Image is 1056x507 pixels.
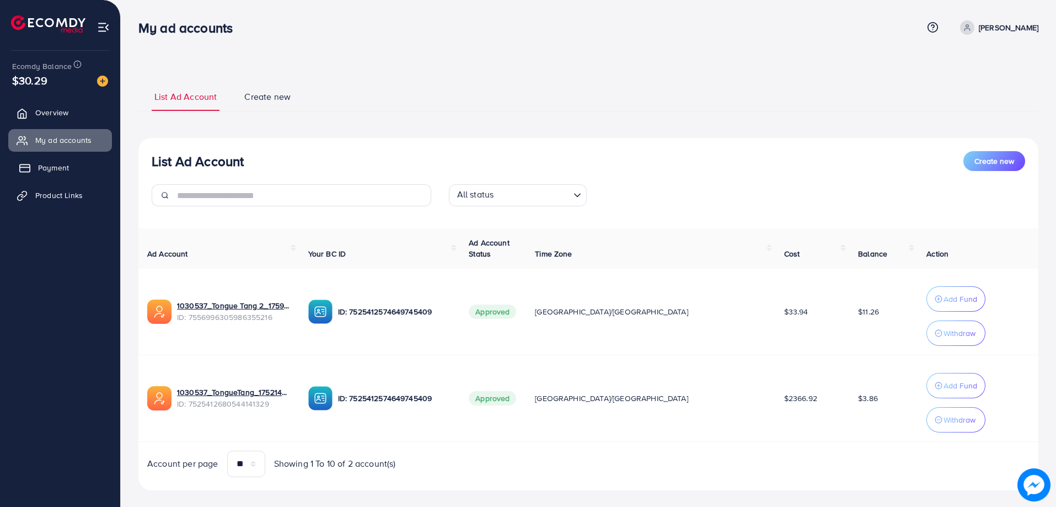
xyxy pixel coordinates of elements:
[177,398,291,409] span: ID: 7525412680544141329
[35,190,83,201] span: Product Links
[12,61,72,72] span: Ecomdy Balance
[147,300,171,324] img: ic-ads-acc.e4c84228.svg
[469,237,510,259] span: Ad Account Status
[858,306,879,317] span: $11.26
[147,457,218,470] span: Account per page
[497,186,569,204] input: Search for option
[956,20,1038,35] a: [PERSON_NAME]
[926,321,985,346] button: Withdraw
[97,21,110,34] img: menu
[974,156,1014,167] span: Create new
[177,300,291,323] div: <span class='underline'>1030537_Tongue Tang 2_1759500341834</span></br>7556996305986355216
[535,248,572,259] span: Time Zone
[535,393,688,404] span: [GEOGRAPHIC_DATA]/[GEOGRAPHIC_DATA]
[8,157,112,179] a: Payment
[274,457,396,470] span: Showing 1 To 10 of 2 account(s)
[926,373,985,398] button: Add Fund
[926,286,985,312] button: Add Fund
[535,306,688,317] span: [GEOGRAPHIC_DATA]/[GEOGRAPHIC_DATA]
[147,386,171,410] img: ic-ads-acc.e4c84228.svg
[926,248,948,259] span: Action
[926,407,985,433] button: Withdraw
[35,107,68,118] span: Overview
[963,151,1025,171] button: Create new
[469,391,516,405] span: Approved
[8,102,112,124] a: Overview
[177,387,291,398] a: 1030537_TongueTang_1752146687547
[449,184,587,206] div: Search for option
[308,248,346,259] span: Your BC ID
[308,386,333,410] img: ic-ba-acc.ded83a64.svg
[944,413,975,426] p: Withdraw
[147,248,188,259] span: Ad Account
[177,387,291,409] div: <span class='underline'>1030537_TongueTang_1752146687547</span></br>7525412680544141329
[152,153,244,169] h3: List Ad Account
[944,379,977,392] p: Add Fund
[858,248,887,259] span: Balance
[8,129,112,151] a: My ad accounts
[244,90,291,103] span: Create new
[784,306,808,317] span: $33.94
[338,305,452,318] p: ID: 7525412574649745409
[38,162,69,173] span: Payment
[154,90,217,103] span: List Ad Account
[11,15,85,33] img: logo
[944,292,977,306] p: Add Fund
[858,393,878,404] span: $3.86
[979,21,1038,34] p: [PERSON_NAME]
[12,72,47,88] span: $30.29
[138,20,242,36] h3: My ad accounts
[177,300,291,311] a: 1030537_Tongue Tang 2_1759500341834
[1017,468,1050,501] img: image
[469,305,516,319] span: Approved
[784,248,800,259] span: Cost
[8,184,112,206] a: Product Links
[97,76,108,87] img: image
[308,300,333,324] img: ic-ba-acc.ded83a64.svg
[455,186,496,204] span: All status
[784,393,817,404] span: $2366.92
[944,327,975,340] p: Withdraw
[338,392,452,405] p: ID: 7525412574649745409
[35,135,92,146] span: My ad accounts
[177,312,291,323] span: ID: 7556996305986355216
